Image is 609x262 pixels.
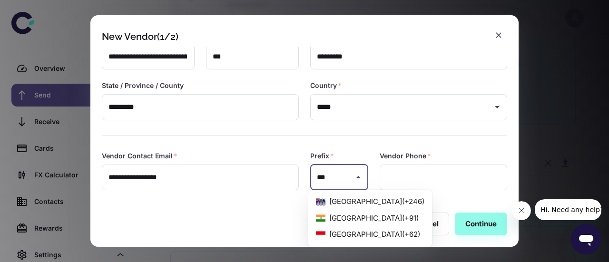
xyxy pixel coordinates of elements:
label: Country [310,81,342,90]
label: Prefix [310,151,334,161]
iframe: Close message [512,201,531,220]
button: Continue [455,213,507,235]
label: Vendor Contact Email [102,151,177,161]
label: Vendor Phone [380,151,431,161]
li: [GEOGRAPHIC_DATA] ( +91 ) [308,210,432,227]
iframe: Button to launch messaging window [571,224,601,254]
li: [GEOGRAPHIC_DATA] ( +62 ) [308,226,432,243]
div: New Vendor (1/2) [102,31,178,42]
iframe: Message from company [535,199,601,220]
span: Hi. Need any help? [6,7,69,14]
li: [GEOGRAPHIC_DATA] ( +246 ) [308,194,432,210]
button: Close [352,171,365,184]
label: State / Province / County [102,81,184,90]
button: Open [491,100,504,114]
